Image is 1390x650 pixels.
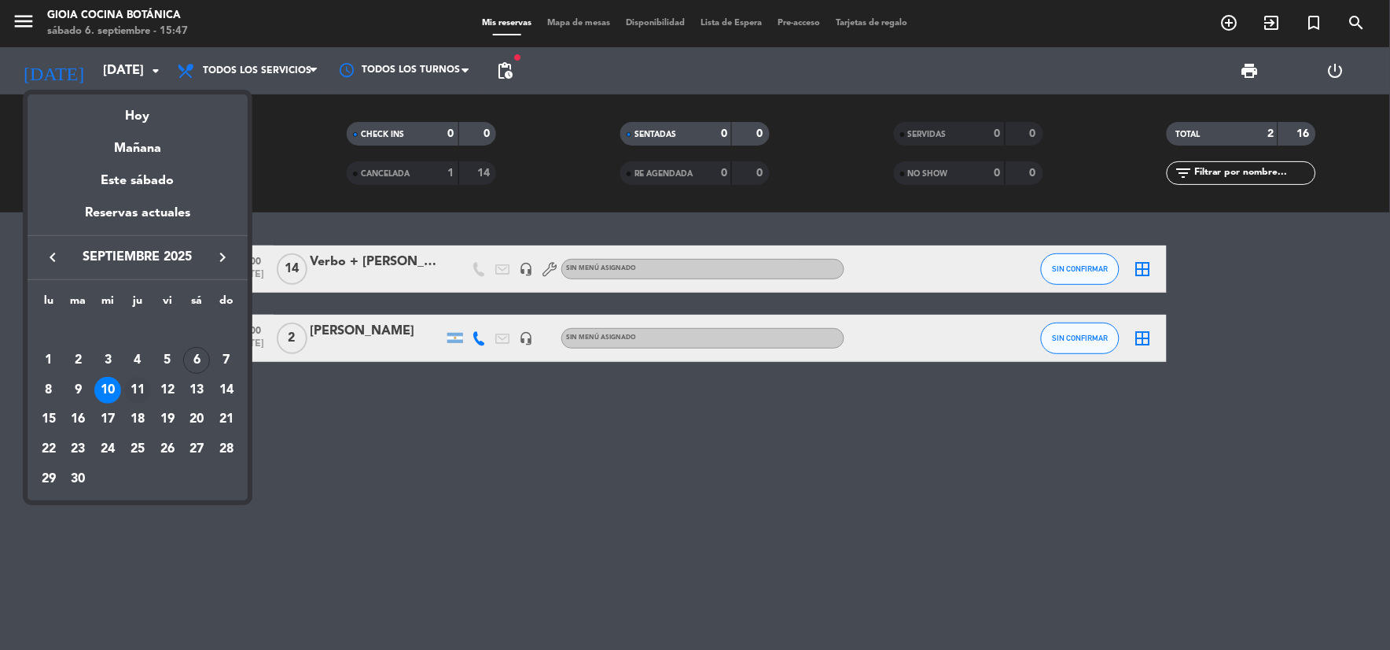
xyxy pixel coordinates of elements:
td: 23 de septiembre de 2025 [64,434,94,464]
td: 17 de septiembre de 2025 [93,404,123,434]
td: 1 de septiembre de 2025 [34,345,64,375]
td: 25 de septiembre de 2025 [123,434,153,464]
td: 16 de septiembre de 2025 [64,404,94,434]
span: septiembre 2025 [67,247,208,268]
div: 29 [35,466,62,493]
th: jueves [123,292,153,316]
div: 2 [65,347,92,374]
div: 26 [154,436,181,463]
div: 30 [65,466,92,493]
td: 24 de septiembre de 2025 [93,434,123,464]
td: 20 de septiembre de 2025 [182,404,212,434]
td: 12 de septiembre de 2025 [153,375,182,405]
th: viernes [153,292,182,316]
div: Este sábado [28,159,248,203]
div: Mañana [28,127,248,159]
td: SEP. [34,316,241,345]
td: 3 de septiembre de 2025 [93,345,123,375]
th: sábado [182,292,212,316]
th: domingo [211,292,241,316]
div: 14 [213,377,240,404]
div: 16 [65,406,92,433]
td: 6 de septiembre de 2025 [182,345,212,375]
td: 4 de septiembre de 2025 [123,345,153,375]
div: Hoy [28,94,248,127]
td: 15 de septiembre de 2025 [34,404,64,434]
div: 17 [94,406,121,433]
td: 14 de septiembre de 2025 [211,375,241,405]
button: keyboard_arrow_right [208,247,237,268]
div: 8 [35,377,62,404]
button: keyboard_arrow_left [39,247,67,268]
div: 9 [65,377,92,404]
i: keyboard_arrow_left [43,248,62,267]
td: 8 de septiembre de 2025 [34,375,64,405]
div: 15 [35,406,62,433]
th: martes [64,292,94,316]
td: 13 de septiembre de 2025 [182,375,212,405]
div: 21 [213,406,240,433]
td: 29 de septiembre de 2025 [34,464,64,494]
div: 23 [65,436,92,463]
div: 25 [124,436,151,463]
td: 19 de septiembre de 2025 [153,404,182,434]
td: 2 de septiembre de 2025 [64,345,94,375]
th: miércoles [93,292,123,316]
div: 12 [154,377,181,404]
td: 7 de septiembre de 2025 [211,345,241,375]
td: 28 de septiembre de 2025 [211,434,241,464]
div: 1 [35,347,62,374]
i: keyboard_arrow_right [213,248,232,267]
td: 27 de septiembre de 2025 [182,434,212,464]
td: 21 de septiembre de 2025 [211,404,241,434]
td: 26 de septiembre de 2025 [153,434,182,464]
div: 3 [94,347,121,374]
td: 30 de septiembre de 2025 [64,464,94,494]
div: 28 [213,436,240,463]
div: 18 [124,406,151,433]
div: 20 [183,406,210,433]
td: 18 de septiembre de 2025 [123,404,153,434]
div: 24 [94,436,121,463]
div: 10 [94,377,121,404]
div: Reservas actuales [28,203,248,235]
div: 5 [154,347,181,374]
div: 27 [183,436,210,463]
td: 9 de septiembre de 2025 [64,375,94,405]
div: 7 [213,347,240,374]
td: 5 de septiembre de 2025 [153,345,182,375]
td: 11 de septiembre de 2025 [123,375,153,405]
div: 22 [35,436,62,463]
div: 11 [124,377,151,404]
th: lunes [34,292,64,316]
div: 6 [183,347,210,374]
div: 4 [124,347,151,374]
td: 22 de septiembre de 2025 [34,434,64,464]
div: 13 [183,377,210,404]
td: 10 de septiembre de 2025 [93,375,123,405]
div: 19 [154,406,181,433]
